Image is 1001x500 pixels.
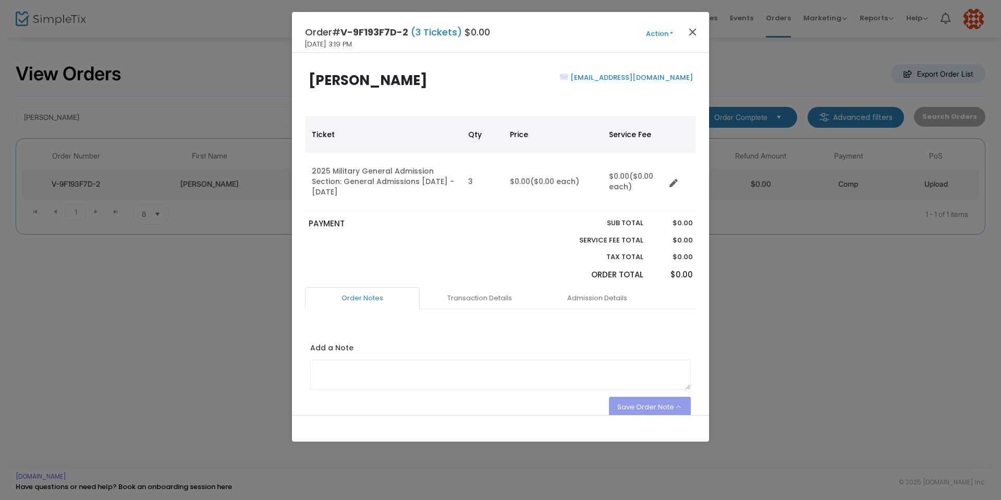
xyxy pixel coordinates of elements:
th: Qty [462,116,504,153]
button: Close [686,25,700,39]
button: Action [628,28,691,40]
p: Service Fee Total [555,235,643,246]
a: [EMAIL_ADDRESS][DOMAIN_NAME] [568,72,693,82]
td: $0.00 [504,153,603,211]
p: $0.00 [653,218,692,228]
p: Order Total [555,269,643,281]
div: Data table [306,116,695,211]
b: [PERSON_NAME] [309,71,428,90]
th: Price [504,116,603,153]
th: Service Fee [603,116,665,153]
label: Add a Note [310,343,353,356]
span: ($0.00 each) [609,171,653,192]
p: Sub total [555,218,643,228]
td: $0.00 [603,153,665,211]
span: ($0.00 each) [530,176,579,187]
a: Order Notes [305,287,420,309]
p: Tax Total [555,252,643,262]
span: (3 Tickets) [408,26,465,39]
p: $0.00 [653,269,692,281]
p: $0.00 [653,235,692,246]
a: Transaction Details [422,287,537,309]
h4: Order# $0.00 [305,25,490,39]
p: PAYMENT [309,218,496,230]
p: $0.00 [653,252,692,262]
span: [DATE] 3:19 PM [305,39,352,50]
a: Admission Details [540,287,654,309]
td: 2025 Military General Admission Section: General Admissions [DATE] - [DATE] [306,153,462,211]
th: Ticket [306,116,462,153]
span: V-9F193F7D-2 [340,26,408,39]
td: 3 [462,153,504,211]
